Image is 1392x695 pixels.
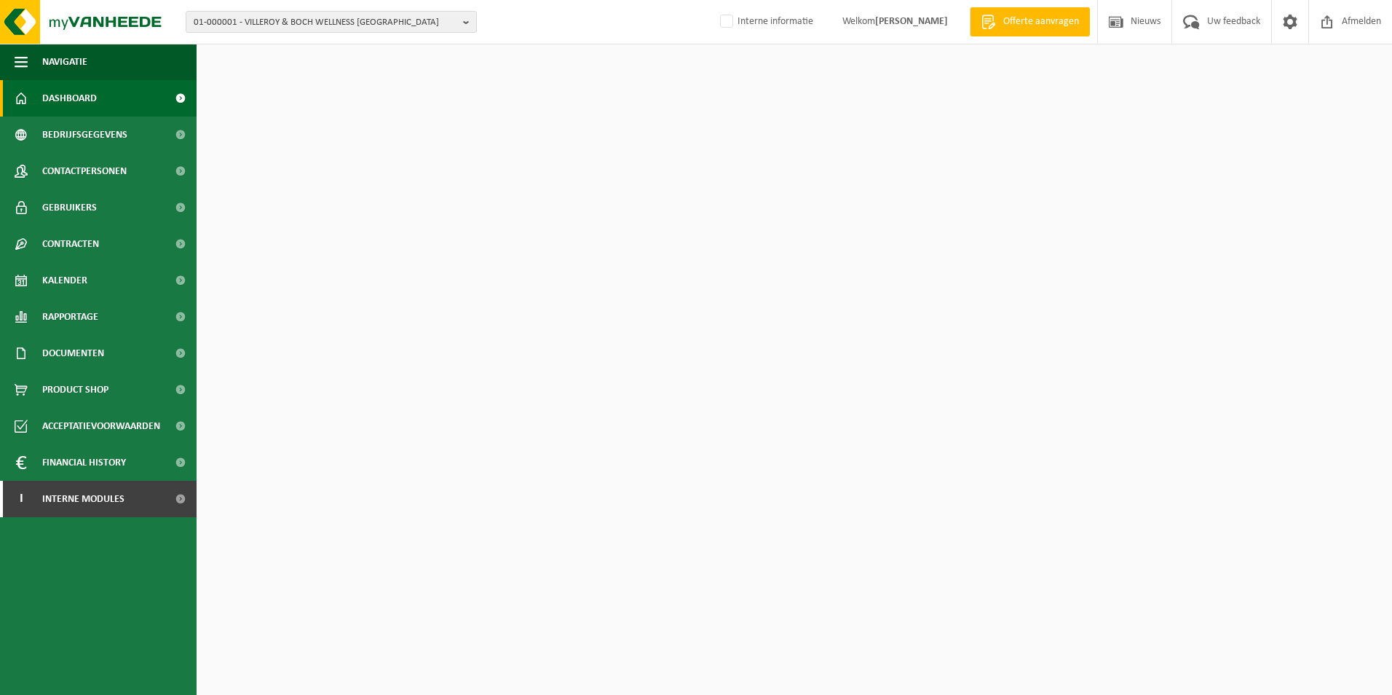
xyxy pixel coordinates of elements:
[42,372,108,408] span: Product Shop
[42,444,126,481] span: Financial History
[42,189,97,226] span: Gebruikers
[970,7,1090,36] a: Offerte aanvragen
[42,262,87,299] span: Kalender
[186,11,477,33] button: 01-000001 - VILLEROY & BOCH WELLNESS [GEOGRAPHIC_DATA]
[42,153,127,189] span: Contactpersonen
[15,481,28,517] span: I
[42,44,87,80] span: Navigatie
[42,481,124,517] span: Interne modules
[42,408,160,444] span: Acceptatievoorwaarden
[42,117,127,153] span: Bedrijfsgegevens
[875,16,948,27] strong: [PERSON_NAME]
[194,12,457,34] span: 01-000001 - VILLEROY & BOCH WELLNESS [GEOGRAPHIC_DATA]
[42,335,104,372] span: Documenten
[42,80,97,117] span: Dashboard
[42,299,98,335] span: Rapportage
[717,11,813,33] label: Interne informatie
[1000,15,1083,29] span: Offerte aanvragen
[42,226,99,262] span: Contracten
